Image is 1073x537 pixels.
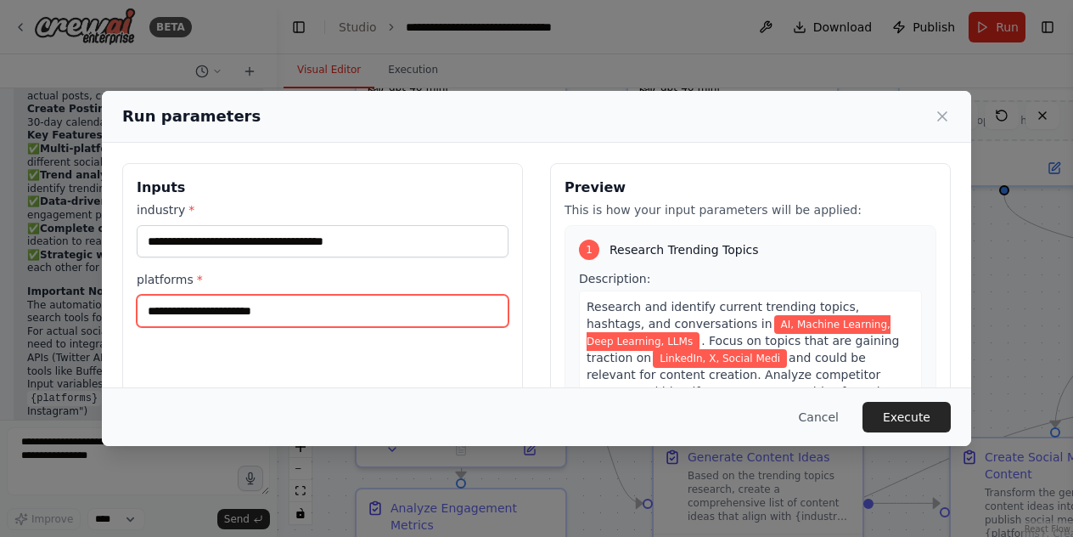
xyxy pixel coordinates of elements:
[587,315,890,351] span: Variable: industry
[579,272,650,285] span: Description:
[579,240,599,260] div: 1
[610,241,759,258] span: Research Trending Topics
[137,178,508,198] h3: Inputs
[137,201,508,218] label: industry
[122,105,261,128] h2: Run parameters
[587,334,900,365] span: . Focus on topics that are gaining traction on
[862,402,951,432] button: Execute
[565,201,936,218] p: This is how your input parameters will be applied:
[565,178,936,198] h3: Preview
[653,349,787,368] span: Variable: platforms
[587,300,859,331] span: Research and identify current trending topics, hashtags, and conversations in
[137,271,508,288] label: platforms
[785,402,852,432] button: Cancel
